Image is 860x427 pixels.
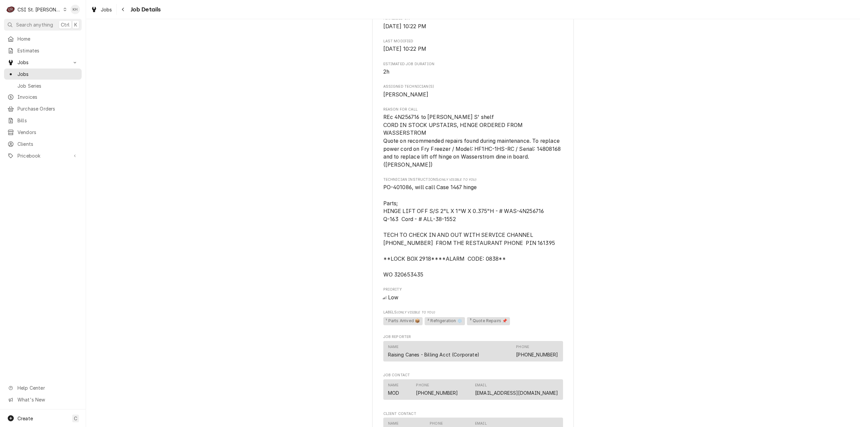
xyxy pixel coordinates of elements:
span: C [74,415,77,422]
a: Go to Help Center [4,382,82,393]
div: KH [71,5,80,14]
div: Low [383,294,563,302]
span: Jobs [101,6,112,13]
div: C [6,5,15,14]
a: Job Series [4,80,82,91]
span: Clients [17,140,78,147]
span: REc 4N256716 to [PERSON_NAME] S' shelf CORD IN STOCK UPSTAIRS, HINGE ORDERED FROM WASSERSTROM Quo... [383,114,562,168]
div: Contact [383,341,563,361]
div: Email [475,383,487,388]
a: Go to What's New [4,394,82,405]
div: [object Object] [383,177,563,279]
span: Search anything [16,21,53,28]
a: Home [4,33,82,44]
a: Invoices [4,91,82,102]
a: [PHONE_NUMBER] [416,390,458,396]
div: Job Reporter [383,334,563,365]
div: Job Contact [383,373,563,403]
span: Jobs [17,59,68,66]
span: K [74,21,77,28]
div: MOD [388,389,399,396]
div: Name [388,383,399,396]
div: Phone [516,344,529,350]
span: Invoices [17,93,78,100]
a: Jobs [88,4,115,15]
span: Pricebook [17,152,68,159]
span: Estimated Job Duration [383,68,563,76]
span: Bills [17,117,78,124]
span: Jobs [17,71,78,78]
span: Labels [383,310,563,315]
div: Raising Canes - Billing Acct (Corporate) [388,351,479,358]
div: Name [388,344,399,350]
span: Finalized On [383,23,563,31]
div: [object Object] [383,310,563,326]
span: ³ Quote Repairs 📌 [467,317,510,325]
div: Name [388,421,399,426]
div: Last Modified [383,39,563,53]
span: Reason For Call [383,107,563,112]
a: Purchase Orders [4,103,82,114]
span: [object Object] [383,316,563,326]
div: Kelsey Hetlage's Avatar [71,5,80,14]
a: [PHONE_NUMBER] [516,352,558,357]
span: Last Modified [383,45,563,53]
div: Contact [383,379,563,400]
div: Reason For Call [383,107,563,169]
button: Search anythingCtrlK [4,19,82,31]
span: Create [17,416,33,421]
div: Name [388,383,399,388]
span: Ctrl [61,21,70,28]
a: Clients [4,138,82,150]
span: Assigned Technician(s) [383,91,563,99]
div: Job Contact List [383,379,563,403]
div: Priority [383,287,563,301]
span: Estimates [17,47,78,54]
a: [EMAIL_ADDRESS][DOMAIN_NAME] [475,390,558,396]
div: Phone [430,421,443,426]
div: Email [475,383,558,396]
span: Reason For Call [383,113,563,169]
span: Assigned Technician(s) [383,84,563,89]
span: Job Series [17,82,78,89]
div: Job Reporter List [383,341,563,365]
span: Technician Instructions [383,177,563,182]
div: Estimated Job Duration [383,61,563,76]
div: Name [388,344,479,358]
span: Job Details [129,5,161,14]
span: (Only Visible to You) [438,178,476,181]
span: Vendors [17,129,78,136]
a: Vendors [4,127,82,138]
div: Finalized On [383,16,563,30]
span: [object Object] [383,183,563,279]
span: Job Contact [383,373,563,378]
span: Priority [383,287,563,292]
a: Bills [4,115,82,126]
div: CSI St. [PERSON_NAME] [17,6,61,13]
button: Navigate back [118,4,129,15]
span: 2h [383,69,389,75]
span: Client Contact [383,411,563,417]
span: [DATE] 10:22 PM [383,46,426,52]
a: Jobs [4,69,82,80]
span: ² Refrigeration ❄️ [425,317,465,325]
span: Home [17,35,78,42]
span: What's New [17,396,78,403]
span: ¹ Parts Arrived 📦 [383,317,423,325]
div: Phone [416,383,429,388]
div: CSI St. Louis's Avatar [6,5,15,14]
a: Go to Jobs [4,57,82,68]
span: Estimated Job Duration [383,61,563,67]
div: Email [475,421,487,426]
span: Purchase Orders [17,105,78,112]
a: Estimates [4,45,82,56]
div: Phone [416,383,458,396]
div: Assigned Technician(s) [383,84,563,98]
span: Last Modified [383,39,563,44]
span: Job Reporter [383,334,563,340]
span: [PERSON_NAME] [383,91,429,98]
span: (Only Visible to You) [397,310,435,314]
span: Help Center [17,384,78,391]
span: [DATE] 10:22 PM [383,23,426,30]
span: Priority [383,294,563,302]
